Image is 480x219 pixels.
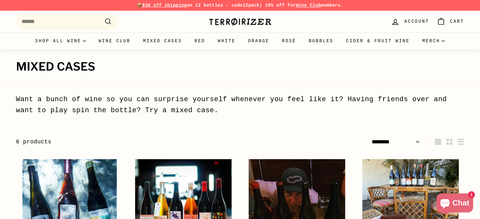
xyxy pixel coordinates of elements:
summary: Shop all wine [29,32,92,49]
div: Primary [3,32,477,49]
div: Want a bunch of wine so you can surprise yourself whenever you feel like it? Having friends over ... [16,94,464,116]
span: Account [404,18,429,25]
a: Orange [242,32,276,49]
inbox-online-store-chat: Shopify online store chat [435,193,475,214]
a: Red [188,32,211,49]
span: Cart [450,18,464,25]
a: Cider & Fruit Wine [340,32,416,49]
a: Account [387,12,433,31]
span: $30 off shipping [142,3,187,8]
p: 📦 on 12 bottles - code | 10% off for members. [16,2,464,9]
a: White [211,32,242,49]
a: Bubbles [302,32,340,49]
summary: Merch [416,32,451,49]
a: Rosé [276,32,302,49]
h1: Mixed Cases [16,61,464,73]
a: Wine Club [296,3,321,8]
a: Mixed Cases [137,32,188,49]
a: Wine Club [92,32,137,49]
div: 6 products [16,137,240,147]
strong: 12pack [243,3,259,8]
a: Cart [433,12,468,31]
